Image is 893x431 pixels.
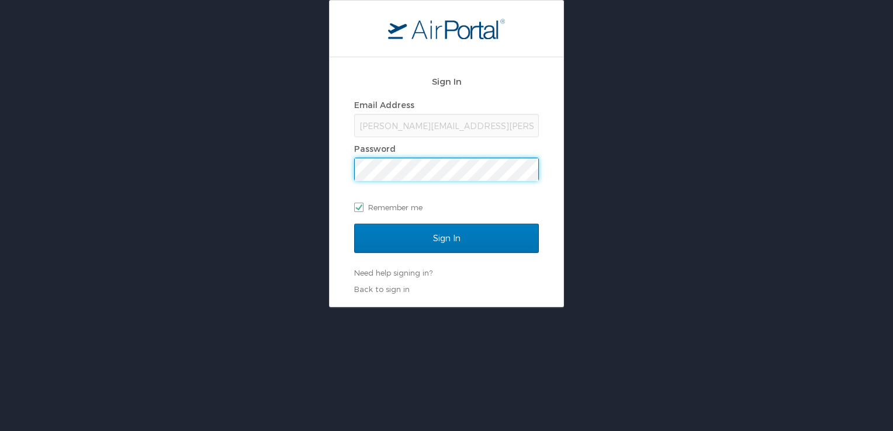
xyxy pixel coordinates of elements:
a: Back to sign in [354,284,410,294]
img: logo [388,18,505,39]
a: Need help signing in? [354,268,432,277]
h2: Sign In [354,75,539,88]
label: Password [354,144,396,154]
input: Sign In [354,224,539,253]
label: Email Address [354,100,414,110]
label: Remember me [354,199,539,216]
